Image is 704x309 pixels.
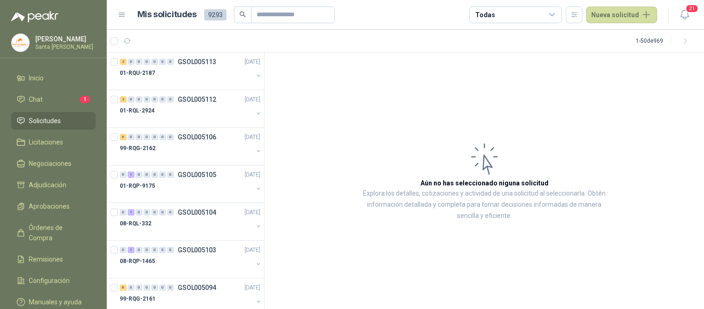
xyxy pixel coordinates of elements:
[120,134,127,140] div: 6
[239,11,246,18] span: search
[136,284,142,291] div: 0
[128,247,135,253] div: 1
[178,171,216,178] p: GSOL005105
[159,247,166,253] div: 0
[159,59,166,65] div: 0
[11,176,96,194] a: Adjudicación
[120,247,127,253] div: 0
[11,250,96,268] a: Remisiones
[143,284,150,291] div: 0
[128,134,135,140] div: 0
[167,284,174,291] div: 0
[29,223,87,243] span: Órdenes de Compra
[29,254,63,264] span: Remisiones
[11,272,96,289] a: Configuración
[143,247,150,253] div: 0
[120,209,127,216] div: 0
[167,96,174,103] div: 0
[11,91,96,108] a: Chat1
[29,137,63,147] span: Licitaciones
[167,247,174,253] div: 0
[11,11,58,22] img: Logo peakr
[136,134,142,140] div: 0
[159,171,166,178] div: 0
[143,171,150,178] div: 0
[136,247,142,253] div: 0
[128,171,135,178] div: 1
[151,247,158,253] div: 0
[143,59,150,65] div: 0
[120,56,262,86] a: 2 0 0 0 0 0 0 GSOL005113[DATE] 01-RQU-2187
[11,69,96,87] a: Inicio
[151,284,158,291] div: 0
[35,44,93,50] p: Santa [PERSON_NAME]
[128,96,135,103] div: 0
[120,131,262,161] a: 6 0 0 0 0 0 0 GSOL005106[DATE] 99-RQG-2162
[151,209,158,216] div: 0
[12,34,29,52] img: Company Logo
[245,246,260,255] p: [DATE]
[136,209,142,216] div: 0
[167,171,174,178] div: 0
[143,134,150,140] div: 0
[159,96,166,103] div: 0
[29,276,70,286] span: Configuración
[120,171,127,178] div: 0
[136,96,142,103] div: 0
[11,219,96,247] a: Órdenes de Compra
[636,33,693,48] div: 1 - 50 de 969
[159,284,166,291] div: 0
[120,284,127,291] div: 6
[178,134,216,140] p: GSOL005106
[167,59,174,65] div: 0
[120,96,127,103] div: 2
[151,59,158,65] div: 0
[420,178,549,188] h3: Aún no has seleccionado niguna solicitud
[151,171,158,178] div: 0
[136,59,142,65] div: 0
[120,169,262,199] a: 0 1 0 0 0 0 0 GSOL005105[DATE] 01-RQP-9175
[586,7,657,23] button: Nueva solicitud
[128,209,135,216] div: 1
[120,219,151,228] p: 08-RQL-332
[11,155,96,172] a: Negociaciones
[120,69,155,78] p: 01-RQU-2187
[29,158,71,169] span: Negociaciones
[178,247,216,253] p: GSOL005103
[143,96,150,103] div: 0
[245,95,260,104] p: [DATE]
[120,94,262,124] a: 2 0 0 0 0 0 0 GSOL005112[DATE] 01-RQL-2924
[245,283,260,292] p: [DATE]
[29,94,43,105] span: Chat
[137,8,197,21] h1: Mis solicitudes
[120,295,155,303] p: 99-RQG-2161
[167,209,174,216] div: 0
[143,209,150,216] div: 0
[475,10,495,20] div: Todas
[120,106,155,115] p: 01-RQL-2924
[29,73,44,83] span: Inicio
[120,244,262,274] a: 0 1 0 0 0 0 0 GSOL005103[DATE] 08-RQP-1465
[120,59,127,65] div: 2
[80,96,90,103] span: 1
[11,112,96,130] a: Solicitudes
[245,171,260,179] p: [DATE]
[167,134,174,140] div: 0
[11,197,96,215] a: Aprobaciones
[178,59,216,65] p: GSOL005113
[357,188,611,222] p: Explora los detalles, cotizaciones y actividad de una solicitud al seleccionarla. Obtén informaci...
[29,180,66,190] span: Adjudicación
[29,201,70,211] span: Aprobaciones
[151,134,158,140] div: 0
[676,7,693,23] button: 21
[35,36,93,42] p: [PERSON_NAME]
[245,133,260,142] p: [DATE]
[178,96,216,103] p: GSOL005112
[120,257,155,266] p: 08-RQP-1465
[204,9,226,20] span: 9293
[159,134,166,140] div: 0
[136,171,142,178] div: 0
[120,207,262,237] a: 0 1 0 0 0 0 0 GSOL005104[DATE] 08-RQL-332
[245,208,260,217] p: [DATE]
[178,284,216,291] p: GSOL005094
